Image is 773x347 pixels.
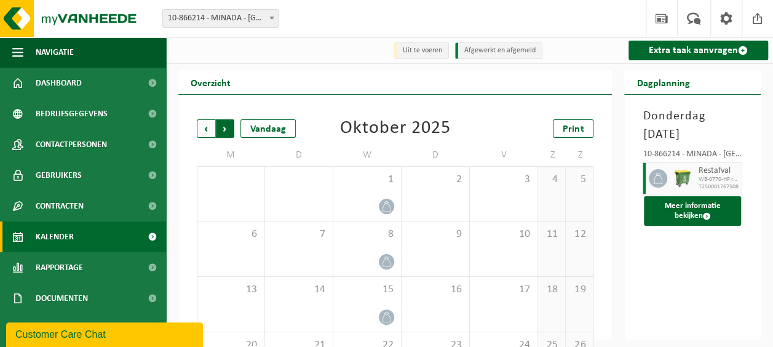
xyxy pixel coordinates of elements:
span: Product Shop [36,314,92,345]
span: Print [563,124,584,134]
span: 9 [408,228,463,241]
button: Meer informatie bekijken [644,196,741,226]
span: 8 [339,228,395,241]
div: Vandaag [240,119,296,138]
span: 10 [476,228,531,241]
span: Vorige [197,119,215,138]
div: 10-866214 - MINADA - [GEOGRAPHIC_DATA] [643,150,742,162]
span: Contactpersonen [36,129,107,160]
span: 11 [544,228,559,241]
span: 3 [476,173,531,186]
span: Restafval [698,166,739,176]
span: 16 [408,283,463,297]
iframe: chat widget [6,320,205,347]
span: 10-866214 - MINADA - ASSE [163,10,278,27]
li: Afgewerkt en afgemeld [455,42,542,59]
td: M [197,144,265,166]
span: 10-866214 - MINADA - ASSE [162,9,279,28]
img: WB-0770-HPE-GN-50 [673,169,692,188]
span: 13 [204,283,258,297]
span: 6 [204,228,258,241]
span: 5 [572,173,587,186]
a: Extra taak aanvragen [628,41,768,60]
span: Kalender [36,221,74,252]
td: W [333,144,402,166]
td: Z [566,144,593,166]
td: D [265,144,333,166]
span: 15 [339,283,395,297]
td: D [402,144,470,166]
td: V [470,144,538,166]
span: Navigatie [36,37,74,68]
span: 2 [408,173,463,186]
span: T250001767508 [698,183,739,191]
span: Gebruikers [36,160,82,191]
td: Z [538,144,566,166]
span: Bedrijfsgegevens [36,98,108,129]
span: 1 [339,173,395,186]
span: 12 [572,228,587,241]
span: 17 [476,283,531,297]
span: 18 [544,283,559,297]
span: Documenten [36,283,88,314]
div: Oktober 2025 [340,119,451,138]
span: Volgende [216,119,234,138]
a: Print [553,119,593,138]
h2: Dagplanning [624,70,702,94]
li: Uit te voeren [394,42,449,59]
span: Rapportage [36,252,83,283]
span: 19 [572,283,587,297]
span: Contracten [36,191,84,221]
span: 7 [271,228,327,241]
span: WB-0770-HP restafval [698,176,739,183]
h3: Donderdag [DATE] [643,107,742,144]
span: 14 [271,283,327,297]
h2: Overzicht [178,70,243,94]
span: 4 [544,173,559,186]
span: Dashboard [36,68,82,98]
